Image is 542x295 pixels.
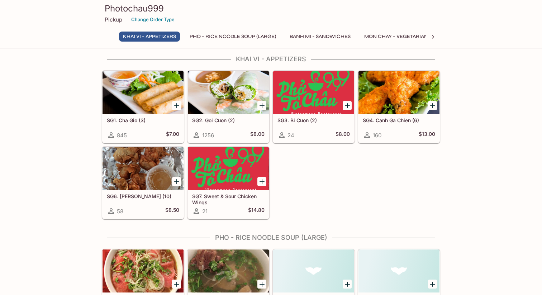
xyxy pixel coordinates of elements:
h4: Khai Vi - Appetizers [102,55,440,63]
h5: $8.50 [165,207,179,215]
button: Khai Vi - Appetizers [119,32,180,42]
div: 02. Chin Soup [358,249,439,292]
button: Add SG1. Cha Gio (3) [172,101,181,110]
div: 01. Tai Soup [103,249,184,292]
h5: SG4. Canh Ga Chien (6) [363,117,435,123]
div: SG6. Hoanh Thanh Chien (10) [103,147,184,190]
button: Add 02. Chin Soup [428,280,437,289]
h5: SG2. Goi Cuon (2) [192,117,265,123]
span: 21 [202,208,208,215]
button: Add SG7. Sweet & Sour Chicken Wings [257,177,266,186]
button: Add 1b. Pho Bo Filet Mignon Soup [343,280,352,289]
div: SG3. Bi Cuon (2) [273,71,354,114]
button: Add SG6. Hoanh Thanh Chien (10) [172,177,181,186]
button: Banh Mi - Sandwiches [286,32,355,42]
button: Change Order Type [128,14,178,25]
div: SG4. Canh Ga Chien (6) [358,71,439,114]
button: Add 1a. Tai Duoi Bo Soup [257,280,266,289]
span: 1256 [202,132,214,139]
button: Add SG3. Bi Cuon (2) [343,101,352,110]
div: SG7. Sweet & Sour Chicken Wings [188,147,269,190]
h5: $8.00 [336,131,350,139]
h5: $13.00 [419,131,435,139]
h3: Photochau999 [105,3,437,14]
a: SG2. Goi Cuon (2)1256$8.00 [187,71,269,143]
a: SG7. Sweet & Sour Chicken Wings21$14.80 [187,147,269,219]
button: Add SG4. Canh Ga Chien (6) [428,101,437,110]
button: Add 01. Tai Soup [172,280,181,289]
p: Pickup [105,16,122,23]
h5: SG3. Bi Cuon (2) [277,117,350,123]
span: 160 [373,132,381,139]
button: Mon Chay - Vegetarian Entrees [360,32,456,42]
a: SG6. [PERSON_NAME] (10)58$8.50 [102,147,184,219]
h5: $8.00 [250,131,265,139]
button: Pho - Rice Noodle Soup (Large) [186,32,280,42]
h5: SG1. Cha Gio (3) [107,117,179,123]
h5: SG7. Sweet & Sour Chicken Wings [192,193,265,205]
div: SG2. Goi Cuon (2) [188,71,269,114]
h5: $14.80 [248,207,265,215]
button: Add SG2. Goi Cuon (2) [257,101,266,110]
span: 58 [117,208,123,215]
a: SG4. Canh Ga Chien (6)160$13.00 [358,71,440,143]
h4: Pho - Rice Noodle Soup (Large) [102,234,440,242]
h5: SG6. [PERSON_NAME] (10) [107,193,179,199]
span: 24 [287,132,294,139]
div: 1b. Pho Bo Filet Mignon Soup [273,249,354,292]
div: SG1. Cha Gio (3) [103,71,184,114]
h5: $7.00 [166,131,179,139]
a: SG3. Bi Cuon (2)24$8.00 [273,71,355,143]
span: 845 [117,132,127,139]
div: 1a. Tai Duoi Bo Soup [188,249,269,292]
a: SG1. Cha Gio (3)845$7.00 [102,71,184,143]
